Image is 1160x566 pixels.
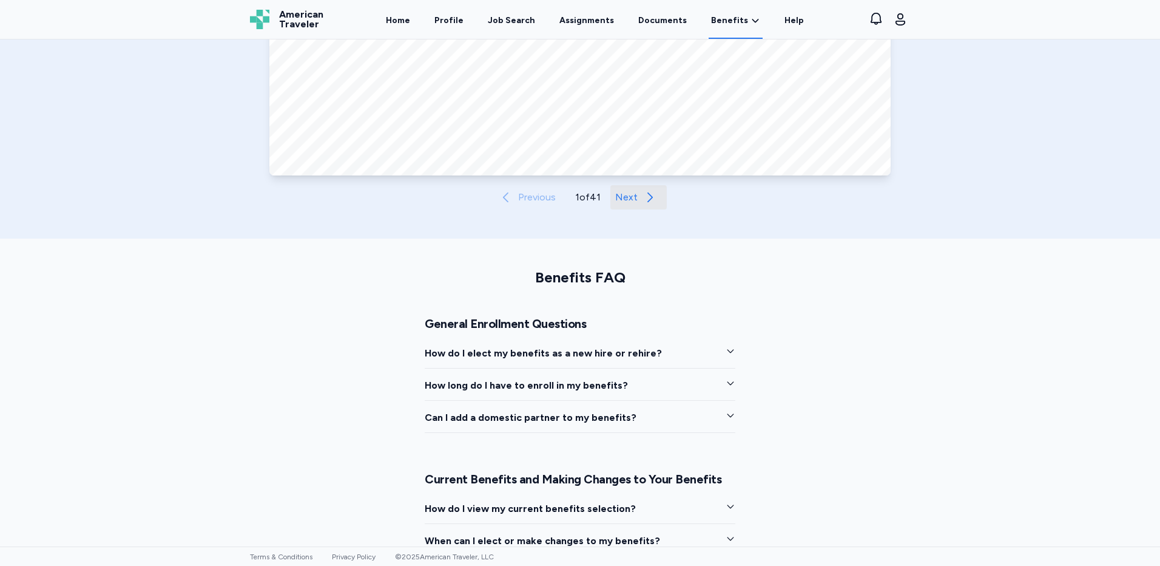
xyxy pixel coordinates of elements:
a: Privacy Policy [332,553,376,561]
span: American Traveler [279,10,323,29]
span: Next [615,190,638,205]
h2: Current Benefits and Making Changes to Your Benefits [425,472,735,487]
span: Can I add a domestic partner to my benefits? [425,411,636,425]
button: When can I elect or make changes to my benefits? [425,534,735,556]
span: Benefits [711,15,748,27]
a: Terms & Conditions [250,553,312,561]
button: How do I view my current benefits selection? [425,502,735,524]
a: Benefits [711,15,760,27]
button: Can I add a domestic partner to my benefits? [425,411,735,433]
span: When can I elect or make changes to my benefits? [425,534,660,548]
h2: Benefits FAQ [535,268,626,287]
span: How do I elect my benefits as a new hire or rehire? [425,346,662,361]
h2: General Enrollment Questions [425,316,735,332]
p: 1 of 41 [575,190,601,205]
span: How do I view my current benefits selection? [425,502,636,516]
img: Logo [250,10,269,29]
div: Job Search [488,15,535,27]
button: Previous [494,185,565,210]
span: Previous [518,190,556,205]
span: How long do I have to enroll in my benefits? [425,378,628,393]
button: Next [610,185,667,210]
button: How do I elect my benefits as a new hire or rehire? [425,346,735,369]
span: © 2025 American Traveler, LLC [395,553,494,561]
button: How long do I have to enroll in my benefits? [425,378,735,401]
